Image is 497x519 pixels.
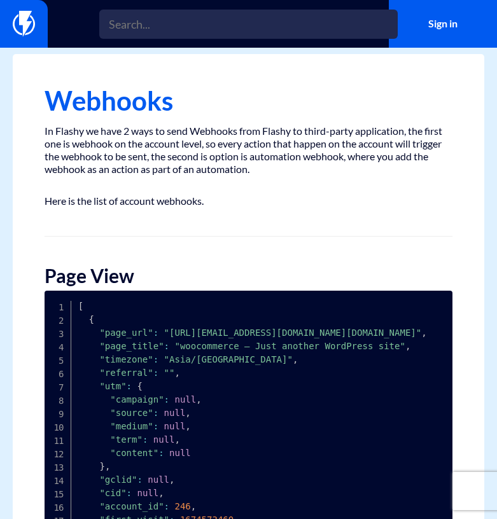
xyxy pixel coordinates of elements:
[191,501,196,511] span: ,
[105,461,110,471] span: ,
[99,328,153,338] span: "page_url"
[164,341,169,351] span: :
[45,195,453,207] p: Here is the list of account webhooks.
[89,314,94,324] span: {
[110,448,158,458] span: "content"
[169,474,174,485] span: ,
[143,434,148,445] span: :
[99,488,126,498] span: "cid"
[174,341,405,351] span: "woocommerce – Just another WordPress site"
[127,488,132,498] span: :
[164,394,169,405] span: :
[99,381,126,391] span: "utm"
[45,125,453,176] p: In Flashy we have 2 ways to send Webhooks from Flashy to third-party application, the first one i...
[293,354,298,364] span: ,
[110,408,153,418] span: "source"
[174,368,179,378] span: ,
[153,328,158,338] span: :
[164,354,293,364] span: "Asia/[GEOGRAPHIC_DATA]"
[137,488,158,498] span: null
[405,341,410,351] span: ,
[196,394,201,405] span: ,
[158,488,164,498] span: ,
[164,421,186,431] span: null
[137,474,142,485] span: :
[45,264,134,287] strong: Page View
[174,501,190,511] span: 246
[99,368,153,378] span: "referral"
[110,394,164,405] span: "campaign"
[153,354,158,364] span: :
[153,421,158,431] span: :
[185,408,190,418] span: ,
[153,408,158,418] span: :
[99,354,153,364] span: "timezone"
[110,434,143,445] span: "term"
[137,381,142,391] span: {
[185,421,190,431] span: ,
[99,501,164,511] span: "account_id"
[164,328,422,338] span: "[URL][EMAIL_ADDRESS][DOMAIN_NAME][DOMAIN_NAME]"
[164,501,169,511] span: :
[164,408,186,418] span: null
[110,421,153,431] span: "medium"
[45,86,453,115] h1: Webhooks
[174,434,179,445] span: ,
[153,368,158,378] span: :
[127,381,132,391] span: :
[148,474,169,485] span: null
[78,301,83,311] span: [
[99,10,398,39] input: Search...
[158,448,164,458] span: :
[174,394,196,405] span: null
[99,461,104,471] span: }
[421,328,426,338] span: ,
[169,448,191,458] span: null
[164,368,175,378] span: ""
[153,434,175,445] span: null
[99,341,164,351] span: "page_title"
[99,474,137,485] span: "gclid"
